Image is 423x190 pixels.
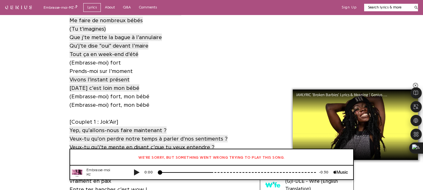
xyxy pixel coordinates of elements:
a: Comments [135,3,161,12]
div: Embrasse-moi [22,19,59,24]
a: Yep, qu'allons-nous faire maintenant ?Veux-tu qu'on perdre notre temps à parler d'nos sentiments ... [70,126,228,160]
div: -0:30 [251,21,269,26]
div: Embrasse-moi - MZ [44,4,78,10]
a: Vivons l'instant présent [70,75,130,84]
a: Que j'te mette la bague à l'annulaireQu'j'te dise "oui" devant l'maire [70,33,162,50]
a: Q&A [119,3,135,12]
img: 72x72bb.jpg [7,18,18,29]
span: We’re sorry, but something went wrong trying to play this song. [74,7,220,11]
span: Yep, qu'allons-nous faire maintenant ? Veux-tu qu'on perdre notre temps à parler d'nos sentiments... [70,126,228,159]
span: Que j'te mette la bague à l'annulaire Qu'j'te dise "oui" devant l'maire [70,33,162,49]
input: Search lyrics & more [364,5,411,10]
div: MZ [22,24,59,28]
span: Vivons l'instant présent [70,76,130,83]
a: [DATE] c'est loin mon bébé [70,84,139,92]
a: Tout ça en week-end d'été [70,50,138,58]
a: About [101,3,119,12]
div: iAMLYRIC 'Broken Barbies' Lyrics & Meaning | Genius Verified [296,93,393,97]
a: Lyrics [83,3,101,12]
button: Sign Up [342,5,357,10]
